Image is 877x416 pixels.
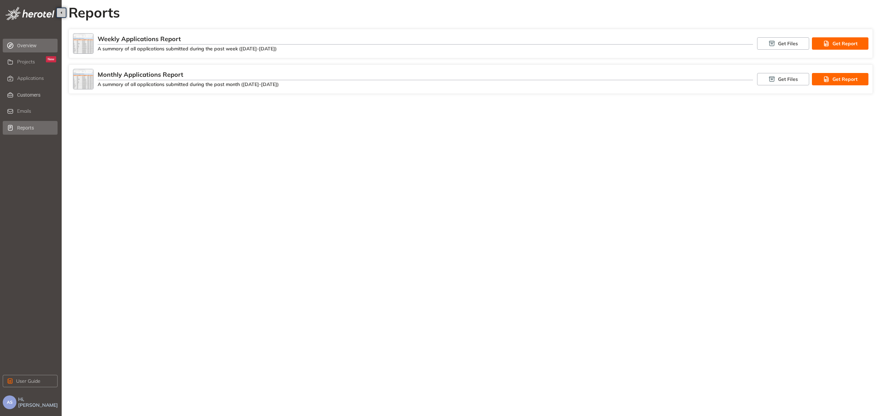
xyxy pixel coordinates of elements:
img: preview [73,34,93,53]
img: logo [5,7,54,20]
div: New [46,56,56,62]
button: Get Files [757,73,809,85]
span: User Guide [16,377,40,385]
span: Overview [17,39,56,52]
span: Get Files [778,40,798,47]
div: Weekly Applications Report [98,35,753,43]
button: Get Report [812,37,868,50]
div: A summary of all applications submitted during the past month ([DATE]-[DATE]) [98,82,753,87]
span: AS [7,400,13,405]
div: Monthly Applications Report [98,71,753,78]
button: Get Report [812,73,868,85]
span: Projects [17,59,35,65]
img: preview [73,69,93,89]
span: Applications [17,75,44,81]
button: User Guide [3,375,58,387]
span: Emails [17,108,31,114]
button: AS [3,395,16,409]
button: Get Files [757,37,809,50]
div: A summary of all applications submitted during the past week ([DATE]-[DATE]) [98,46,753,52]
span: Reports [17,121,56,135]
span: Get Report [832,75,857,83]
span: Hi, [PERSON_NAME] [18,396,59,408]
h2: Reports [69,4,873,21]
span: Get Files [778,75,798,83]
span: Get Report [832,40,857,47]
span: Customers [17,88,56,102]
